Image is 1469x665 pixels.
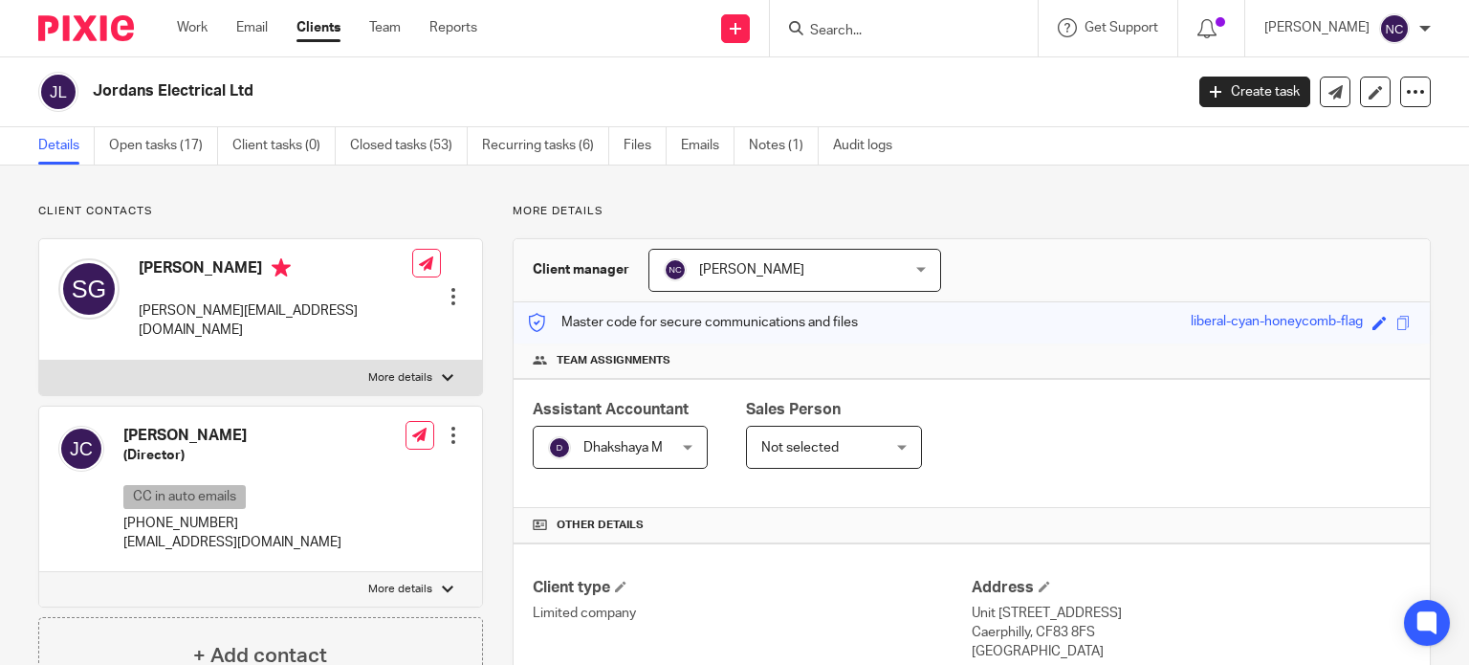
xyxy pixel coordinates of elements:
p: CC in auto emails [123,485,246,509]
i: Primary [272,258,291,277]
img: svg%3E [664,258,687,281]
input: Search [808,23,980,40]
a: Recurring tasks (6) [482,127,609,165]
a: Details [38,127,95,165]
a: Client tasks (0) [232,127,336,165]
div: liberal-cyan-honeycomb-flag [1191,312,1363,334]
span: [PERSON_NAME] [699,263,804,277]
a: Clients [296,18,340,37]
p: More details [368,370,432,386]
span: Get Support [1085,21,1158,34]
a: Files [624,127,667,165]
h4: Client type [533,578,972,598]
h4: [PERSON_NAME] [139,258,412,282]
h2: Jordans Electrical Ltd [93,81,955,101]
img: svg%3E [58,426,104,472]
img: svg%3E [1379,13,1410,44]
p: More details [368,582,432,597]
p: [GEOGRAPHIC_DATA] [972,642,1411,661]
p: More details [513,204,1431,219]
h4: [PERSON_NAME] [123,426,341,446]
p: Caerphilly, CF83 8FS [972,623,1411,642]
span: Other details [557,518,644,533]
a: Notes (1) [749,127,819,165]
h3: Client manager [533,260,629,279]
span: Sales Person [746,402,841,417]
a: Work [177,18,208,37]
p: Client contacts [38,204,483,219]
a: Reports [429,18,477,37]
span: Assistant Accountant [533,402,689,417]
img: svg%3E [58,258,120,320]
a: Team [369,18,401,37]
p: Limited company [533,604,972,623]
img: svg%3E [38,72,78,112]
p: [EMAIL_ADDRESS][DOMAIN_NAME] [123,533,341,552]
p: [PERSON_NAME][EMAIL_ADDRESS][DOMAIN_NAME] [139,301,412,341]
a: Create task [1199,77,1310,107]
p: Master code for secure communications and files [528,313,858,332]
a: Closed tasks (53) [350,127,468,165]
p: Unit [STREET_ADDRESS] [972,604,1411,623]
span: Dhakshaya M [583,441,663,454]
img: Pixie [38,15,134,41]
p: [PERSON_NAME] [1264,18,1370,37]
a: Emails [681,127,734,165]
a: Email [236,18,268,37]
span: Team assignments [557,353,670,368]
a: Open tasks (17) [109,127,218,165]
img: svg%3E [548,436,571,459]
p: [PHONE_NUMBER] [123,514,341,533]
a: Audit logs [833,127,907,165]
span: Not selected [761,441,839,454]
h5: (Director) [123,446,341,465]
h4: Address [972,578,1411,598]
